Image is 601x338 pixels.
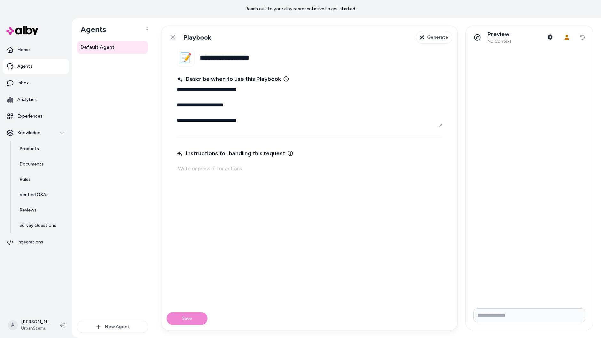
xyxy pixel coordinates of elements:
[3,75,69,91] a: Inbox
[13,218,69,233] a: Survey Questions
[17,63,33,70] p: Agents
[3,59,69,74] a: Agents
[20,222,56,229] p: Survey Questions
[6,26,38,35] img: alby Logo
[177,74,281,83] span: Describe when to use this Playbook
[20,161,44,167] p: Documents
[3,92,69,107] a: Analytics
[77,41,148,54] a: Default Agent
[183,34,211,42] h1: Playbook
[4,315,55,335] button: A[PERSON_NAME]UrbanStems
[177,149,285,158] span: Instructions for handling this request
[3,234,69,250] a: Integrations
[20,192,49,198] p: Verified Q&As
[17,239,43,245] p: Integrations
[245,6,356,12] p: Reach out to your alby representative to get started.
[13,203,69,218] a: Reviews
[17,80,29,86] p: Inbox
[20,176,31,183] p: Rules
[21,325,50,332] span: UrbanStems
[488,39,511,44] span: No Context
[473,308,585,322] input: Write your prompt here
[13,187,69,203] a: Verified Q&As
[13,141,69,157] a: Products
[3,109,69,124] a: Experiences
[3,125,69,141] button: Knowledge
[13,172,69,187] a: Rules
[3,42,69,58] a: Home
[17,47,30,53] p: Home
[75,25,106,34] h1: Agents
[17,130,40,136] p: Knowledge
[17,113,43,119] p: Experiences
[17,96,37,103] p: Analytics
[20,146,39,152] p: Products
[21,319,50,325] p: [PERSON_NAME]
[177,49,195,67] button: 📝
[427,34,448,41] span: Generate
[77,321,148,333] button: New Agent
[81,43,114,51] span: Default Agent
[20,207,36,213] p: Reviews
[416,31,452,44] button: Generate
[488,31,511,38] p: Preview
[8,320,18,330] span: A
[13,157,69,172] a: Documents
